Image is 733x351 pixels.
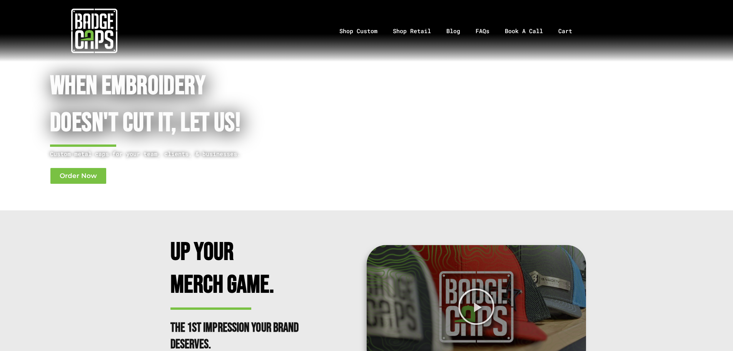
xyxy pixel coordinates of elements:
a: Shop Retail [385,11,439,51]
h1: When Embroidery Doesn't cut it, Let Us! [50,68,326,142]
div: Play Video [457,288,495,326]
span: Order Now [60,173,97,179]
a: Blog [439,11,468,51]
a: Shop Custom [332,11,385,51]
h2: Up Your Merch Game. [170,236,305,301]
a: Book A Call [497,11,551,51]
p: Custom metal caps for your team, clients, & businesses. [50,149,326,159]
nav: Menu [188,11,733,51]
a: Cart [551,11,589,51]
a: Order Now [50,168,107,184]
img: badgecaps white logo with green acccent [71,8,117,54]
a: FAQs [468,11,497,51]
